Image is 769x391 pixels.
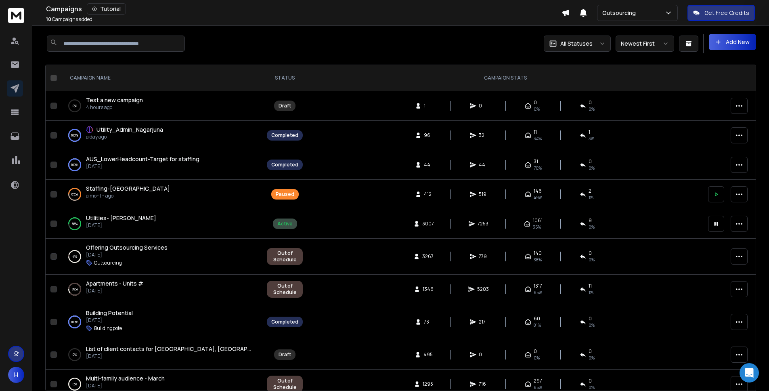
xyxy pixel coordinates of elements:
a: Staffing-[GEOGRAPHIC_DATA] [86,185,170,193]
td: 89%Apartments - Units #[DATE] [60,275,262,304]
p: 100 % [71,318,78,326]
span: 1 [424,103,432,109]
span: 3267 [422,253,434,260]
a: Multi-family audience - March [86,374,165,383]
button: Add New [709,34,756,50]
span: AUS_LowerHeadcount-Target for staffing [86,155,199,163]
p: Campaigns added [46,16,92,23]
span: Building Potential [86,309,133,317]
span: 34 % [534,135,542,142]
p: 0 % [73,351,77,359]
a: Utility_Admin_Nagarjuna [96,126,163,134]
span: 0 [479,351,487,358]
span: 7253 [478,221,488,227]
span: 0% [589,106,595,112]
span: 1295 [423,381,433,387]
a: Apartments - Units # [86,280,143,288]
div: Out of Schedule [271,283,298,296]
span: 0 [589,378,592,384]
span: 0 % [589,384,595,391]
p: 100 % [71,131,78,139]
span: 1 % [589,289,593,296]
span: 65 % [534,289,542,296]
span: 0 [589,250,592,256]
span: 44 [479,162,487,168]
span: 96 [424,132,432,139]
span: 11 [534,129,537,135]
button: Tutorial [87,3,126,15]
p: [DATE] [86,353,254,359]
span: 38 % [534,256,542,263]
td: 100%AUS_LowerHeadcount-Target for staffing[DATE] [60,150,262,180]
span: 5203 [477,286,489,292]
p: Get Free Credits [704,9,749,17]
span: 1 % [589,194,593,201]
td: 65%Staffing-[GEOGRAPHIC_DATA]a month ago [60,180,262,209]
div: Draft [279,351,291,358]
span: 495 [423,351,433,358]
p: Buildingpote [94,325,122,332]
div: Completed [271,132,298,139]
span: 0% [534,355,540,361]
p: a month ago [86,193,170,199]
span: 0 % [589,256,595,263]
span: 2 [589,188,591,194]
span: 32 [479,132,487,139]
span: 0 [479,103,487,109]
a: Utilities- [PERSON_NAME] [86,214,156,222]
button: H [8,367,24,383]
p: [DATE] [86,317,133,324]
p: 0 % [73,102,77,110]
span: 73 [424,319,432,325]
span: 0 [589,315,592,322]
div: Open Intercom Messenger [740,363,759,383]
span: Utility_Admin_Nagarjuna [96,126,163,133]
div: Completed [271,162,298,168]
span: 3 % [589,135,594,142]
button: Newest First [616,36,674,52]
span: 1346 [423,286,434,292]
td: 0%List of client contacts for [GEOGRAPHIC_DATA], [GEOGRAPHIC_DATA] & APAC[DATE] [60,340,262,370]
span: 0 [534,348,537,355]
span: List of client contacts for [GEOGRAPHIC_DATA], [GEOGRAPHIC_DATA] & APAC [86,345,298,353]
p: 4 hours ago [86,104,143,111]
td: 4%Offering Outsourcing Services[DATE]Outsourcing [60,239,262,275]
span: 0 % [589,165,595,171]
span: 81 % [534,322,541,328]
p: 88 % [72,220,78,228]
a: List of client contacts for [GEOGRAPHIC_DATA], [GEOGRAPHIC_DATA] & APAC [86,345,254,353]
span: 779 [479,253,487,260]
span: 0 [534,99,537,106]
div: Out of Schedule [271,378,298,391]
span: 49 % [534,194,542,201]
p: [DATE] [86,383,165,389]
span: 9 [589,217,592,224]
p: [DATE] [86,163,199,170]
span: 0 % [589,322,595,328]
div: Out of Schedule [271,250,298,263]
span: Test a new campaign [86,96,143,104]
p: [DATE] [86,288,143,294]
a: Offering Outsourcing Services [86,244,168,252]
a: Building Potential [86,309,133,317]
span: 140 [534,250,542,256]
span: 1 [589,129,590,135]
div: Draft [279,103,291,109]
div: Active [277,221,293,227]
span: 146 [534,188,542,194]
p: Outsourcing [602,9,639,17]
span: 3007 [422,221,434,227]
p: [DATE] [86,252,168,258]
span: 60 [534,315,540,322]
span: 0% [534,106,540,112]
p: All Statuses [560,40,593,48]
span: 11 [589,283,592,289]
span: 65 % [534,384,542,391]
span: 31 [534,158,538,165]
p: 100 % [71,161,78,169]
p: a day ago [86,134,163,140]
span: 0 % [589,224,595,230]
